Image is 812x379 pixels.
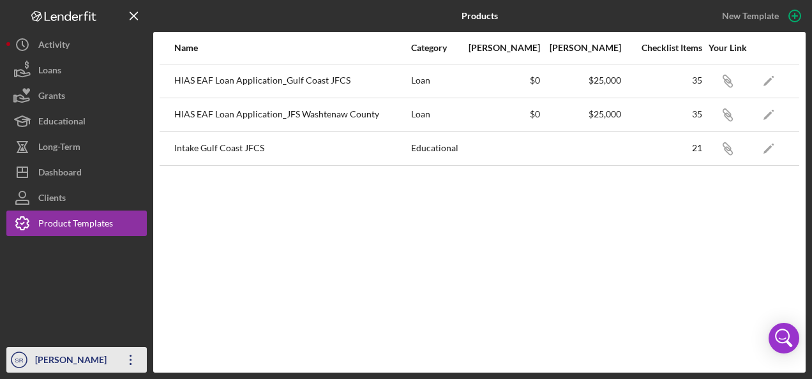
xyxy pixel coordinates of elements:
div: New Template [722,6,779,26]
div: Long-Term [38,134,80,163]
b: Products [462,11,498,21]
div: Name [174,43,410,53]
div: Educational [411,133,459,165]
button: Grants [6,83,147,108]
div: HIAS EAF Loan Application_JFS Washtenaw County [174,99,410,131]
button: Product Templates [6,211,147,236]
div: [PERSON_NAME] [460,43,540,53]
div: 21 [622,143,702,153]
div: Category [411,43,459,53]
div: $25,000 [541,109,621,119]
div: Dashboard [38,160,82,188]
div: Grants [38,83,65,112]
div: Loan [411,65,459,97]
text: SR [15,357,23,364]
div: [PERSON_NAME] [32,347,115,376]
div: 35 [622,109,702,119]
div: Open Intercom Messenger [769,323,799,353]
div: Activity [38,32,70,61]
button: Clients [6,185,147,211]
button: Long-Term [6,134,147,160]
div: Educational [38,108,86,137]
div: 35 [622,75,702,85]
div: HIAS EAF Loan Application_Gulf Coast JFCS [174,65,410,97]
div: $25,000 [541,75,621,85]
button: Activity [6,32,147,57]
div: Product Templates [38,211,113,239]
button: New Template [714,6,806,26]
div: [PERSON_NAME] [541,43,621,53]
div: Your Link [703,43,751,53]
div: Checklist Items [622,43,702,53]
div: $0 [460,109,540,119]
button: Educational [6,108,147,134]
div: Clients [38,185,66,214]
div: Intake Gulf Coast JFCS [174,133,410,165]
div: Loans [38,57,61,86]
div: Loan [411,99,459,131]
button: Loans [6,57,147,83]
button: SR[PERSON_NAME] [6,347,147,373]
button: Dashboard [6,160,147,185]
div: $0 [460,75,540,85]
